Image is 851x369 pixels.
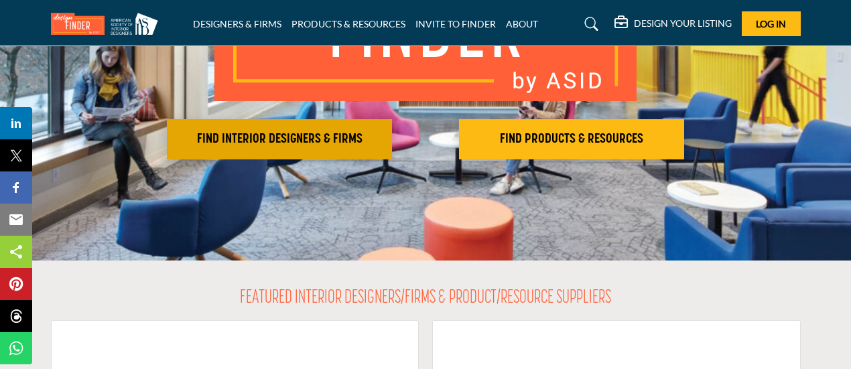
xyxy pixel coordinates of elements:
[634,17,732,29] h5: DESIGN YOUR LISTING
[415,18,496,29] a: INVITE TO FINDER
[167,119,392,159] button: FIND INTERIOR DESIGNERS & FIRMS
[51,13,165,35] img: Site Logo
[171,131,388,147] h2: FIND INTERIOR DESIGNERS & FIRMS
[506,18,538,29] a: ABOUT
[240,287,611,310] h2: FEATURED INTERIOR DESIGNERS/FIRMS & PRODUCT/RESOURCE SUPPLIERS
[614,16,732,32] div: DESIGN YOUR LISTING
[193,18,281,29] a: DESIGNERS & FIRMS
[572,13,607,35] a: Search
[463,131,680,147] h2: FIND PRODUCTS & RESOURCES
[459,119,684,159] button: FIND PRODUCTS & RESOURCES
[756,18,786,29] span: Log In
[742,11,801,36] button: Log In
[291,18,405,29] a: PRODUCTS & RESOURCES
